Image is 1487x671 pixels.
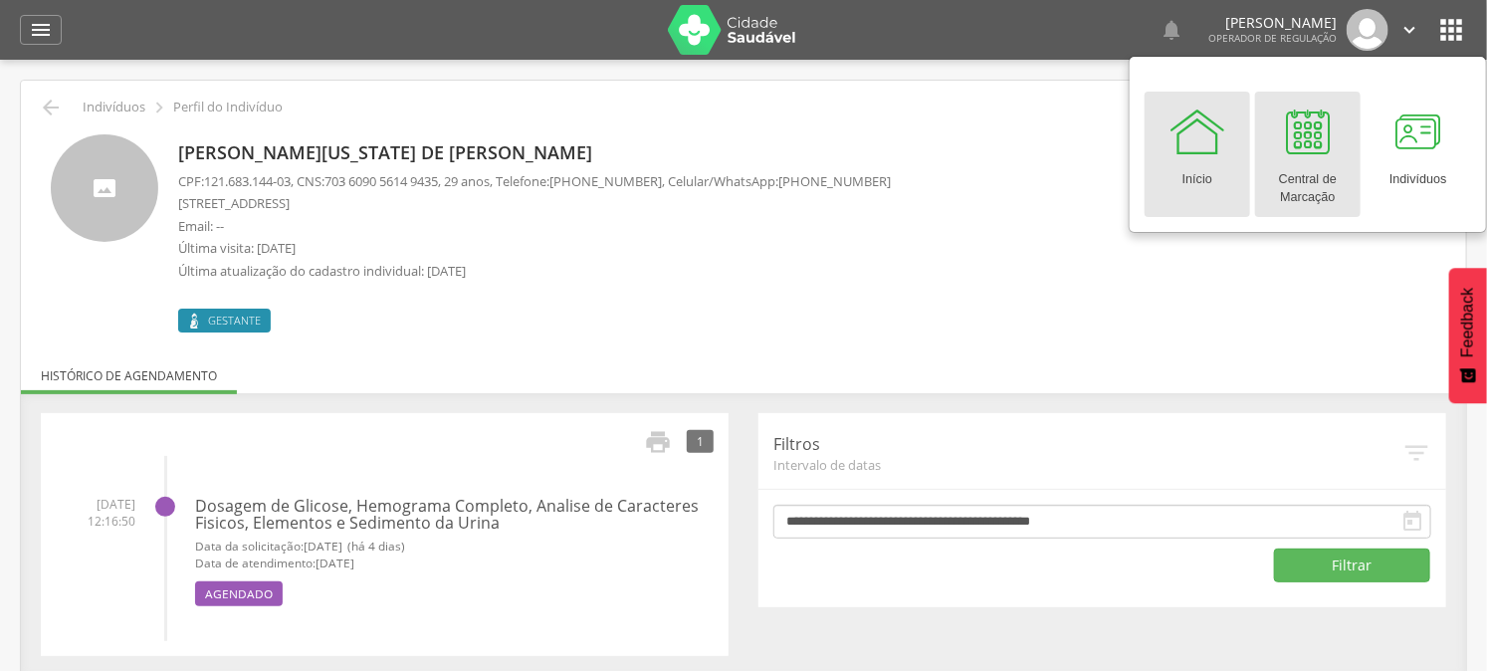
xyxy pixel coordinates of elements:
[178,239,891,258] p: Última visita: [DATE]
[83,100,145,115] p: Indivíduos
[195,555,714,571] small: Data de atendimento:
[173,100,283,115] p: Perfil do Indivíduo
[1208,16,1337,30] p: [PERSON_NAME]
[195,581,283,606] span: Agendado
[347,538,405,554] span: (há 4 dias)
[208,313,261,329] span: Gestante
[195,538,714,555] small: Data da solicitação:
[1449,268,1487,403] button: Feedback - Mostrar pesquisa
[316,555,354,570] span: [DATE]
[39,96,63,119] i: 
[778,172,891,190] span: [PHONE_NUMBER]
[1398,9,1420,51] a: 
[1160,18,1183,42] i: 
[178,140,891,166] p: [PERSON_NAME][US_STATE] de [PERSON_NAME]
[1401,438,1431,468] i: 
[1160,9,1183,51] a: 
[687,430,714,453] div: 1
[324,172,438,190] span: 703 6090 5614 9435
[195,498,714,533] h4: Dosagem de Glicose, Hemograma Completo, Analise de Caracteres Fisicos, Elementos e Sedimento da U...
[1435,14,1467,46] i: 
[56,496,135,530] span: [DATE] 12:16:50
[1400,510,1424,534] i: 
[1459,288,1477,357] span: Feedback
[1398,19,1420,41] i: 
[632,428,672,456] a: 
[304,538,342,554] span: [DATE]
[644,428,672,456] i: 
[178,172,891,191] p: CPF: , CNS: , 29 anos, Telefone: , Celular/WhatsApp:
[773,456,1401,474] span: Intervalo de datas
[1274,549,1431,582] button: Filtrar
[1208,31,1337,45] span: Operador de regulação
[1366,92,1471,217] a: Indivíduos
[549,172,662,190] span: [PHONE_NUMBER]
[178,217,891,236] p: Email: --
[148,97,170,118] i: 
[20,15,62,45] a: 
[1255,92,1361,217] a: Central de Marcação
[178,194,891,213] p: [STREET_ADDRESS]
[29,18,53,42] i: 
[178,262,891,281] p: Última atualização do cadastro individual: [DATE]
[204,172,291,190] span: 121.683.144-03
[773,433,1401,456] p: Filtros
